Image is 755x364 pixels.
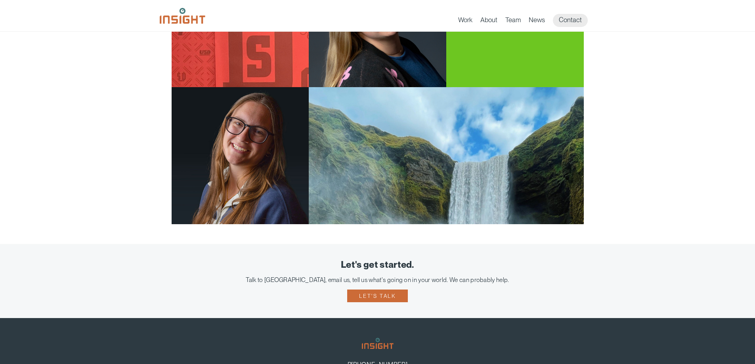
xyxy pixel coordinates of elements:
[362,338,394,349] img: Insight Marketing Design
[553,14,588,27] a: Contact
[12,260,743,270] div: Let's get started.
[347,290,407,302] a: Let's talk
[480,16,497,27] a: About
[458,14,596,27] nav: primary navigation menu
[160,8,205,24] img: Insight Marketing Design
[12,276,743,284] div: Talk to [GEOGRAPHIC_DATA], email us, tell us what's going on in your world. We can probably help.
[172,87,584,225] a: Lauren Lubenow
[458,16,472,27] a: Work
[529,16,545,27] a: News
[172,87,309,225] img: Lauren Lubenow
[505,16,521,27] a: Team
